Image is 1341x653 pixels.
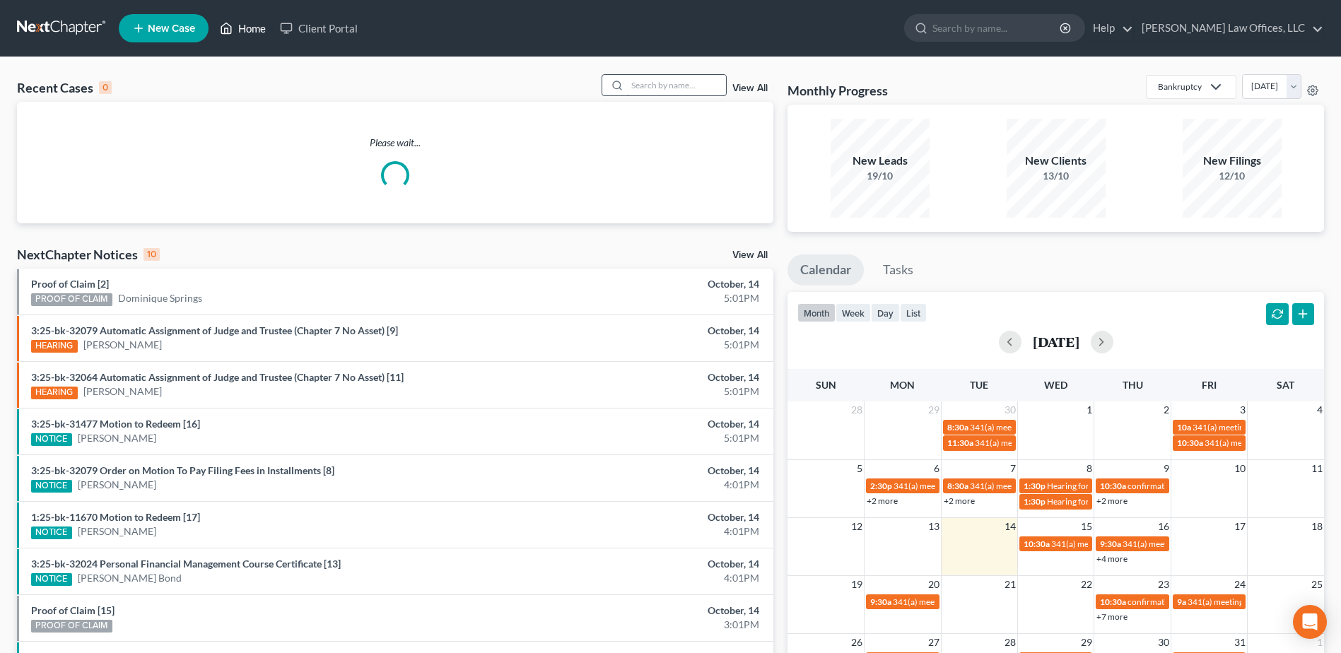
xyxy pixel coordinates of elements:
[627,75,726,95] input: Search by name...
[1162,460,1171,477] span: 9
[273,16,365,41] a: Client Portal
[78,478,156,492] a: [PERSON_NAME]
[855,460,864,477] span: 5
[31,371,404,383] a: 3:25-bk-32064 Automatic Assignment of Judge and Trustee (Chapter 7 No Asset) [11]
[1238,401,1247,418] span: 3
[526,370,759,384] div: October, 14
[526,417,759,431] div: October, 14
[526,338,759,352] div: 5:01PM
[1007,169,1106,183] div: 13/10
[118,291,202,305] a: Dominique Springs
[1183,153,1282,169] div: New Filings
[831,169,930,183] div: 19/10
[31,464,334,476] a: 3:25-bk-32079 Order on Motion To Pay Filing Fees in Installments [8]
[31,387,78,399] div: HEARING
[1096,553,1128,564] a: +4 more
[1156,518,1171,535] span: 16
[526,510,759,524] div: October, 14
[894,481,1030,491] span: 341(a) meeting for [PERSON_NAME]
[1051,539,1188,549] span: 341(a) meeting for [PERSON_NAME]
[1123,539,1259,549] span: 341(a) meeting for [PERSON_NAME]
[797,303,836,322] button: month
[1316,401,1324,418] span: 4
[83,338,162,352] a: [PERSON_NAME]
[932,460,941,477] span: 6
[850,576,864,593] span: 19
[944,495,975,506] a: +2 more
[1183,169,1282,183] div: 12/10
[970,379,988,391] span: Tue
[1047,496,1157,507] span: Hearing for [PERSON_NAME]
[893,596,1104,607] span: 341(a) meeting for [PERSON_NAME] & [PERSON_NAME]
[850,401,864,418] span: 28
[1156,576,1171,593] span: 23
[1024,481,1046,491] span: 1:30p
[970,481,1106,491] span: 341(a) meeting for [PERSON_NAME]
[31,324,398,336] a: 3:25-bk-32079 Automatic Assignment of Judge and Trustee (Chapter 7 No Asset) [9]
[787,254,864,286] a: Calendar
[831,153,930,169] div: New Leads
[99,81,112,94] div: 0
[927,518,941,535] span: 13
[890,379,915,391] span: Mon
[78,571,182,585] a: [PERSON_NAME] Bond
[1044,379,1067,391] span: Wed
[1310,460,1324,477] span: 11
[83,384,162,399] a: [PERSON_NAME]
[1079,518,1094,535] span: 15
[975,437,1111,448] span: 341(a) meeting for [PERSON_NAME]
[816,379,836,391] span: Sun
[526,604,759,618] div: October, 14
[17,136,773,150] p: Please wait...
[1177,596,1186,607] span: 9a
[1003,401,1017,418] span: 30
[1135,16,1323,41] a: [PERSON_NAME] Law Offices, LLC
[31,604,115,616] a: Proof of Claim [15]
[526,384,759,399] div: 5:01PM
[1085,401,1094,418] span: 1
[927,634,941,651] span: 27
[1033,334,1079,349] h2: [DATE]
[870,596,891,607] span: 9:30a
[213,16,273,41] a: Home
[526,324,759,338] div: October, 14
[1047,481,1157,491] span: Hearing for [PERSON_NAME]
[1003,634,1017,651] span: 28
[1024,496,1046,507] span: 1:30p
[78,431,156,445] a: [PERSON_NAME]
[1310,518,1324,535] span: 18
[148,23,195,34] span: New Case
[1009,460,1017,477] span: 7
[1100,481,1126,491] span: 10:30a
[1177,437,1203,448] span: 10:30a
[1096,495,1128,506] a: +2 more
[1003,518,1017,535] span: 14
[1293,605,1327,639] div: Open Intercom Messenger
[31,433,72,446] div: NOTICE
[31,418,200,430] a: 3:25-bk-31477 Motion to Redeem [16]
[871,303,900,322] button: day
[1158,81,1202,93] div: Bankruptcy
[17,246,160,263] div: NextChapter Notices
[932,15,1062,41] input: Search by name...
[31,293,112,306] div: PROOF OF CLAIM
[31,620,112,633] div: PROOF OF CLAIM
[526,277,759,291] div: October, 14
[1277,379,1294,391] span: Sat
[732,83,768,93] a: View All
[144,248,160,261] div: 10
[1128,596,1287,607] span: confirmation hearing for [PERSON_NAME]
[31,526,72,539] div: NOTICE
[947,481,968,491] span: 8:30a
[970,422,1181,433] span: 341(a) meeting for [PERSON_NAME] & [PERSON_NAME]
[1233,634,1247,651] span: 31
[1079,576,1094,593] span: 22
[31,480,72,493] div: NOTICE
[1096,611,1128,622] a: +7 more
[947,437,973,448] span: 11:30a
[1193,422,1329,433] span: 341(a) meeting for [PERSON_NAME]
[870,481,892,491] span: 2:30p
[1316,634,1324,651] span: 1
[850,634,864,651] span: 26
[526,431,759,445] div: 5:01PM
